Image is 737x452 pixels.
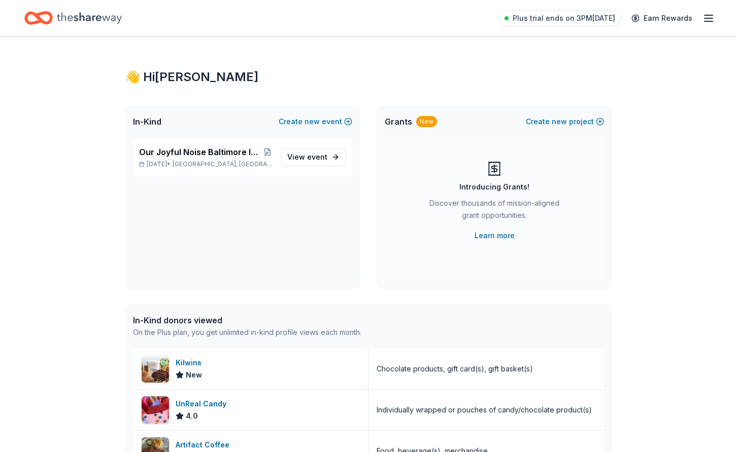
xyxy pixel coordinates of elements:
button: Createnewevent [279,116,352,128]
div: Introducing Grants! [459,181,529,193]
span: In-Kind [133,116,161,128]
img: Image for Kilwins [142,355,169,383]
a: Plus trial ends on 3PM[DATE] [498,10,621,26]
div: 👋 Hi [PERSON_NAME] [125,69,612,85]
span: new [552,116,567,128]
div: Individually wrapped or pouches of candy/chocolate product(s) [377,404,592,416]
a: View event [281,148,346,166]
div: New [416,116,437,127]
a: Home [24,6,122,30]
div: In-Kind donors viewed [133,314,361,326]
span: Our Joyful Noise Baltimore Interest Raising Event/Fundraiser [139,146,262,158]
span: Plus trial ends on 3PM[DATE] [513,12,615,24]
span: new [305,116,320,128]
div: Kilwins [176,357,206,369]
span: New [186,369,202,381]
span: 4.0 [186,410,198,422]
div: Chocolate products, gift card(s), gift basket(s) [377,363,533,375]
span: [GEOGRAPHIC_DATA], [GEOGRAPHIC_DATA] [173,160,273,168]
div: UnReal Candy [176,398,230,410]
div: Discover thousands of mission-aligned grant opportunities. [425,197,563,225]
a: Learn more [475,230,515,242]
span: View [287,151,327,163]
img: Image for UnReal Candy [142,396,169,424]
span: event [307,153,327,161]
div: On the Plus plan, you get unlimited in-kind profile views each month. [133,326,361,338]
a: Earn Rewards [625,9,698,27]
span: Grants [385,116,412,128]
button: Createnewproject [526,116,604,128]
div: Artifact Coffee [176,439,233,451]
p: [DATE] • [139,160,273,168]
